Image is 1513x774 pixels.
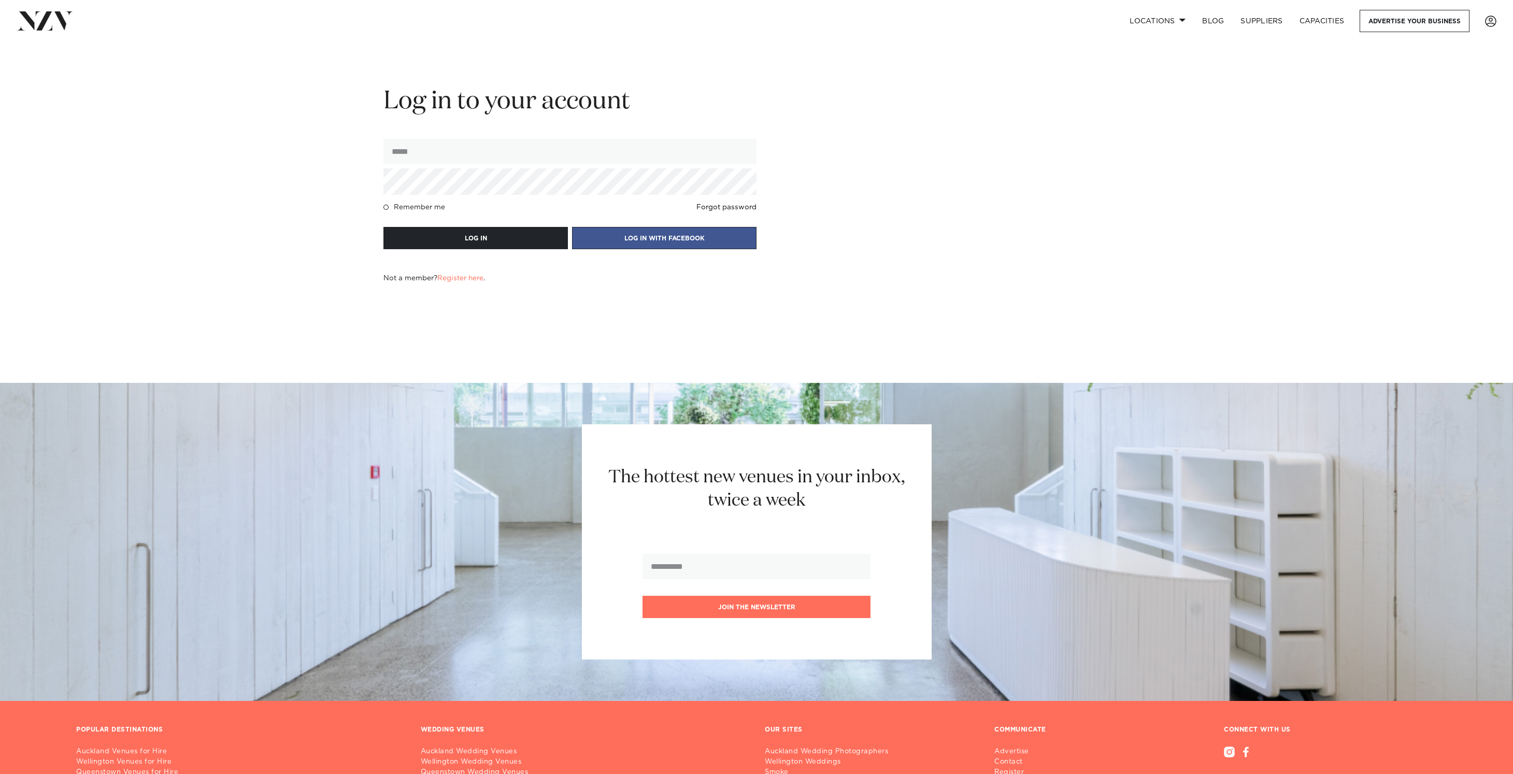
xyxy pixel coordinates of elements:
[383,274,485,282] h4: Not a member? .
[1194,10,1232,32] a: BLOG
[1121,10,1194,32] a: Locations
[572,227,756,249] button: LOG IN WITH FACEBOOK
[421,757,749,767] a: Wellington Wedding Venues
[76,726,163,734] h3: POPULAR DESTINATIONS
[765,726,803,734] h3: OUR SITES
[994,757,1070,767] a: Contact
[383,227,568,249] button: LOG IN
[696,203,756,211] a: Forgot password
[994,726,1046,734] h3: COMMUNICATE
[765,747,896,757] a: Auckland Wedding Photographers
[1360,10,1469,32] a: Advertise your business
[994,747,1070,757] a: Advertise
[765,757,896,767] a: Wellington Weddings
[421,747,749,757] a: Auckland Wedding Venues
[421,726,484,734] h3: WEDDING VENUES
[383,85,756,118] h2: Log in to your account
[1232,10,1291,32] a: SUPPLIERS
[643,596,870,618] button: Join the newsletter
[572,233,756,242] a: LOG IN WITH FACEBOOK
[596,466,918,512] h2: The hottest new venues in your inbox, twice a week
[394,203,445,211] h4: Remember me
[437,275,483,282] a: Register here
[1224,726,1437,734] h3: CONNECT WITH US
[76,747,404,757] a: Auckland Venues for Hire
[1291,10,1353,32] a: Capacities
[17,11,73,30] img: nzv-logo.png
[76,757,404,767] a: Wellington Venues for Hire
